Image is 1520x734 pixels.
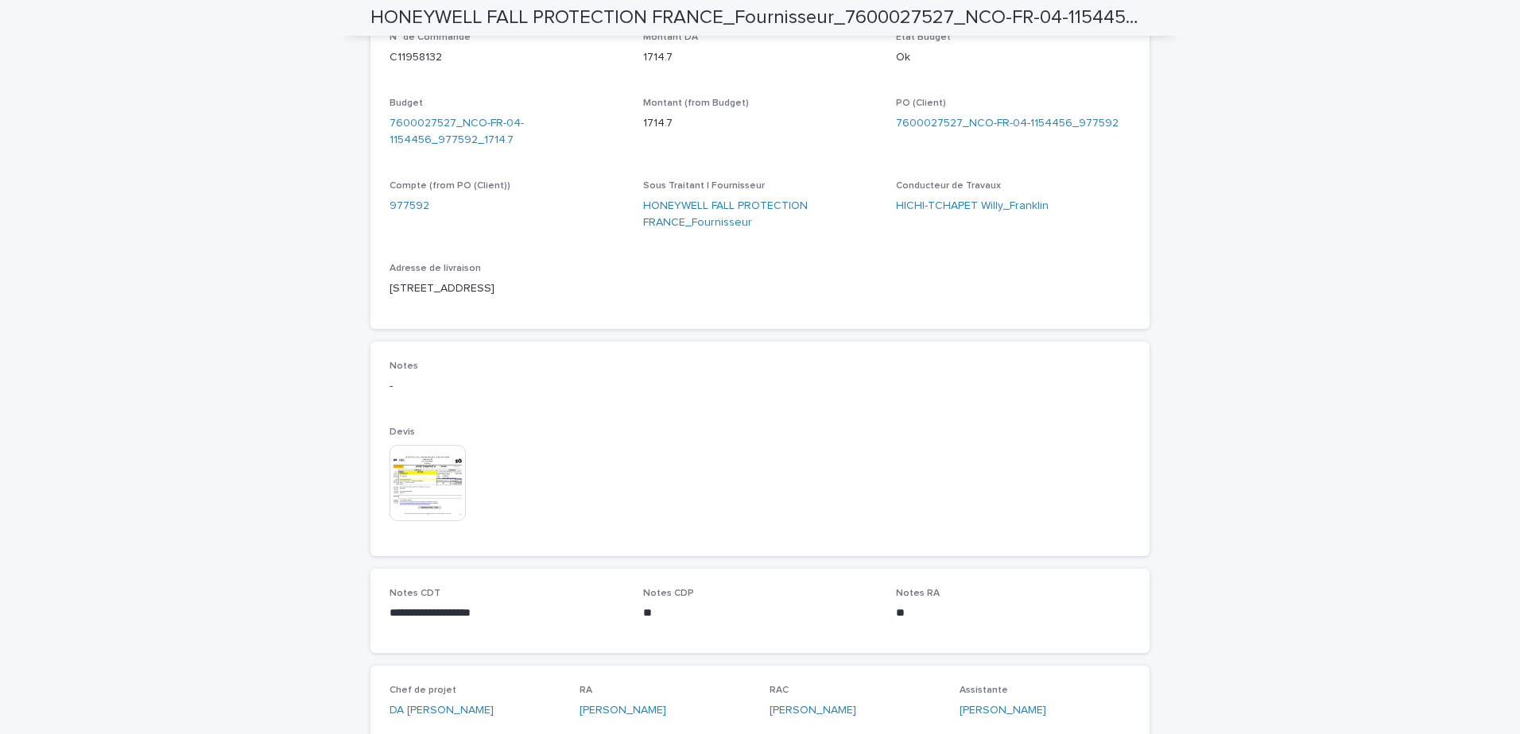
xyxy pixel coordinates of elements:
span: PO (Client) [896,99,946,108]
span: Devis [390,427,415,437]
p: Ok [896,49,1130,66]
a: 977592 [390,198,429,214]
p: [STREET_ADDRESS] [390,280,624,297]
span: RA [580,686,592,695]
p: C11958132 [390,49,624,66]
a: HICHI-TCHAPET Willy_Franklin [896,198,1049,214]
span: Notes [390,361,418,371]
a: [PERSON_NAME] [960,702,1046,719]
span: Montant (from Budget) [643,99,749,108]
span: Chef de projet [390,686,456,695]
a: 7600027527_NCO-FR-04-1154456_977592 [896,115,1119,132]
span: Assistante [960,686,1008,695]
span: Conducteur de Travaux [896,181,1001,191]
a: DA [PERSON_NAME] [390,702,494,719]
p: 1714.7 [643,49,878,66]
span: Montant DA [643,33,698,42]
a: 7600027527_NCO-FR-04-1154456_977592_1714.7 [390,115,624,149]
span: Sous Traitant | Fournisseur [643,181,765,191]
span: Budget [390,99,423,108]
span: Compte (from PO (Client)) [390,181,510,191]
h2: HONEYWELL FALL PROTECTION FRANCE_Fournisseur_7600027527_NCO-FR-04-1154456_977592_1714.7_1714.7 [370,6,1143,29]
p: - [390,378,1130,395]
span: N° de Commande [390,33,471,42]
a: [PERSON_NAME] [770,702,856,719]
a: HONEYWELL FALL PROTECTION FRANCE_Fournisseur [643,198,878,231]
p: 1714.7 [643,115,878,132]
span: Notes RA [896,589,940,598]
span: Notes CDP [643,589,694,598]
a: [PERSON_NAME] [580,702,666,719]
span: Notes CDT [390,589,440,598]
span: RAC [770,686,789,695]
span: Etat Budget [896,33,951,42]
span: Adresse de livraison [390,264,481,273]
